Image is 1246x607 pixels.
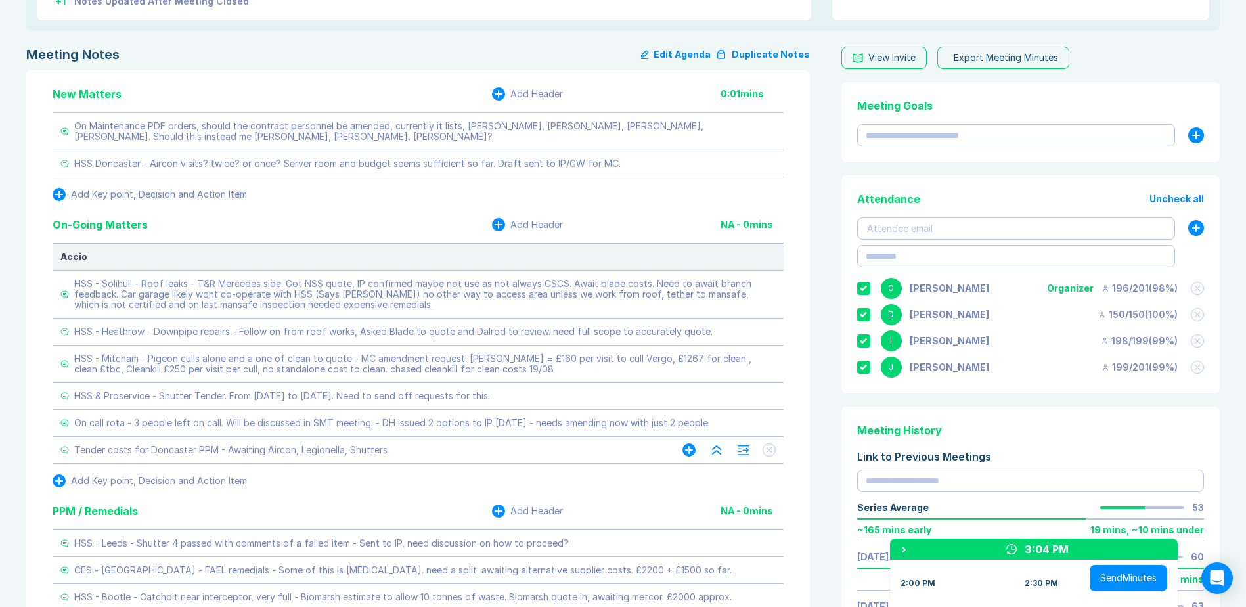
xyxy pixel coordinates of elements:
[910,362,989,372] div: Jonny Welbourn
[721,89,784,99] div: 0:01 mins
[841,47,927,69] button: View Invite
[510,219,563,230] div: Add Header
[74,353,776,374] div: HSS - Mitcham - Pigeon culls alone and a one of clean to quote - MC amendment request. [PERSON_NA...
[492,505,563,518] button: Add Header
[53,474,247,487] button: Add Key point, Decision and Action Item
[510,506,563,516] div: Add Header
[74,158,621,169] div: HSS Doncaster - Aircon visits? twice? or once? Server room and budget seems sufficient so far. Dr...
[1098,309,1178,320] div: 150 / 150 ( 100 %)
[881,330,902,351] div: I
[881,304,902,325] div: D
[881,357,902,378] div: J
[510,89,563,99] div: Add Header
[881,278,902,299] div: G
[1192,503,1204,513] div: 53
[71,189,247,200] div: Add Key point, Decision and Action Item
[954,53,1058,63] div: Export Meeting Minutes
[74,592,732,602] div: HSS - Bootle - Catchpit near interceptor, very full - Biomarsh estimate to allow 10 tonnes of was...
[1047,283,1094,294] div: Organizer
[937,47,1069,69] button: Export Meeting Minutes
[1025,578,1058,589] div: 2:30 PM
[53,86,122,102] div: New Matters
[53,503,138,519] div: PPM / Remedials
[857,449,1204,464] div: Link to Previous Meetings
[857,503,929,513] div: Series Average
[1101,336,1178,346] div: 198 / 199 ( 99 %)
[901,578,935,589] div: 2:00 PM
[1191,552,1204,562] div: 60
[26,47,120,62] div: Meeting Notes
[74,445,388,455] div: Tender costs for Doncaster PPM - Awaiting Aircon, Legionella, Shutters
[74,121,776,142] div: On Maintenance PDF orders, should the contract personnel be amended, currently it lists, [PERSON_...
[492,87,563,101] button: Add Header
[910,336,989,346] div: Iain Parnell
[74,538,569,549] div: HSS - Leeds - Shutter 4 passed with comments of a failed item - Sent to IP, need discussion on ho...
[857,552,889,562] a: [DATE]
[1149,194,1204,204] button: Uncheck all
[1101,362,1178,372] div: 199 / 201 ( 99 %)
[716,47,810,62] button: Duplicate Notes
[857,98,1204,114] div: Meeting Goals
[1090,565,1167,591] button: SendMinutes
[1025,541,1069,557] div: 3:04 PM
[74,565,732,575] div: CES - [GEOGRAPHIC_DATA] - FAEL remedials - Some of this is [MEDICAL_DATA]. need a split. awaiting...
[60,252,776,262] div: Accio
[868,53,916,63] div: View Invite
[857,191,920,207] div: Attendance
[53,188,247,201] button: Add Key point, Decision and Action Item
[857,525,931,535] div: ~ 165 mins early
[641,47,711,62] button: Edit Agenda
[857,422,1204,438] div: Meeting History
[74,418,710,428] div: On call rota - 3 people left on call. Will be discussed in SMT meeting. - DH issued 2 options to ...
[910,283,989,294] div: Gemma White
[1166,574,1204,585] div: 30 mins
[53,217,148,233] div: On-Going Matters
[74,326,713,337] div: HSS - Heathrow - Downpipe repairs - Follow on from roof works, Asked Blade to quote and Dalrod to...
[1090,525,1204,535] div: 19 mins , ~ 10 mins under
[910,309,989,320] div: David Hayter
[1201,562,1233,594] div: Open Intercom Messenger
[71,476,247,486] div: Add Key point, Decision and Action Item
[74,391,490,401] div: HSS & Proservice - Shutter Tender. From [DATE] to [DATE]. Need to send off requests for this.
[1101,283,1178,294] div: 196 / 201 ( 98 %)
[74,279,776,310] div: HSS - Solihull - Roof leaks - T&R Mercedes side. Got NSS quote, IP confirmed maybe not use as not...
[721,219,784,230] div: NA - 0 mins
[721,506,784,516] div: NA - 0 mins
[492,218,563,231] button: Add Header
